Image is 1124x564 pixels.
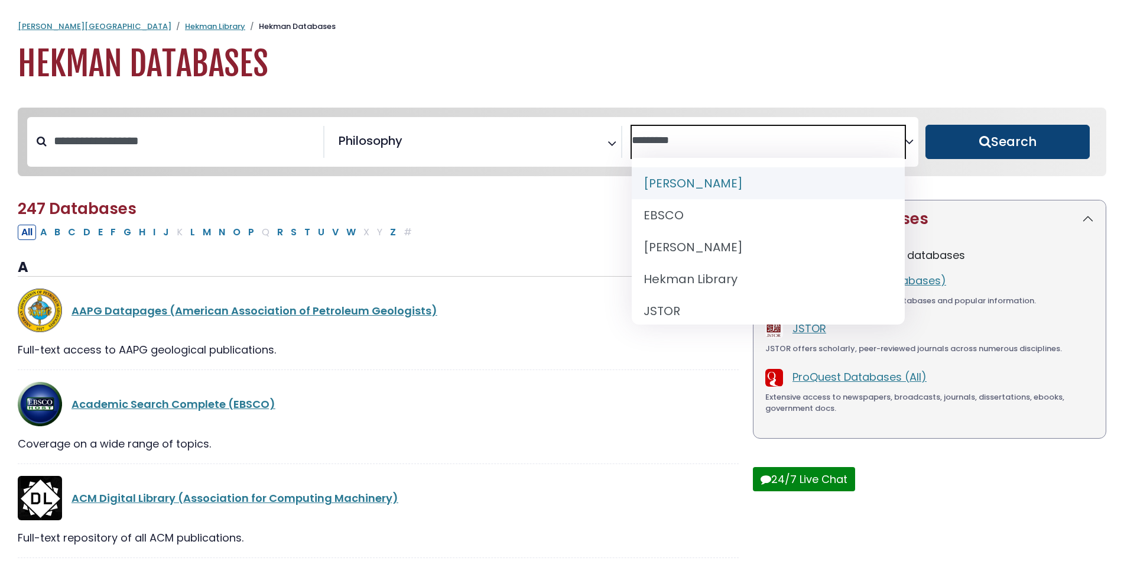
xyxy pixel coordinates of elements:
a: AAPG Datapages (American Association of Petroleum Geologists) [72,303,437,318]
button: Filter Results G [120,225,135,240]
li: Philosophy [334,132,402,150]
div: Alpha-list to filter by first letter of database name [18,224,417,239]
button: Filter Results N [215,225,229,240]
h1: Hekman Databases [18,44,1106,84]
li: [PERSON_NAME] [632,167,905,199]
div: Powerful platform with full-text databases and popular information. [765,295,1094,307]
button: Filter Results B [51,225,64,240]
button: Featured Databases [753,200,1106,238]
button: Submit for Search Results [925,125,1090,159]
button: Filter Results S [287,225,300,240]
span: Philosophy [339,132,402,150]
div: Full-text repository of all ACM publications. [18,530,739,546]
li: [PERSON_NAME] [632,231,905,263]
p: The most frequently-used databases [765,247,1094,263]
div: Coverage on a wide range of topics. [18,436,739,452]
button: Filter Results W [343,225,359,240]
a: [PERSON_NAME][GEOGRAPHIC_DATA] [18,21,171,32]
a: ProQuest Databases (All) [792,369,927,384]
button: Filter Results A [37,225,50,240]
a: ACM Digital Library (Association for Computing Machinery) [72,491,398,505]
button: Filter Results E [95,225,106,240]
div: Extensive access to newspapers, broadcasts, journals, dissertations, ebooks, government docs. [765,391,1094,414]
button: Filter Results P [245,225,258,240]
li: Hekman Library [632,263,905,295]
button: Filter Results I [150,225,159,240]
span: 247 Databases [18,198,137,219]
li: JSTOR [632,295,905,327]
button: Filter Results J [160,225,173,240]
button: Filter Results M [199,225,215,240]
button: Filter Results H [135,225,149,240]
button: Filter Results O [229,225,244,240]
button: Filter Results F [107,225,119,240]
button: Filter Results R [274,225,287,240]
a: Hekman Library [185,21,245,32]
a: JSTOR [792,321,826,336]
li: EBSCO [632,199,905,231]
button: Filter Results U [314,225,328,240]
a: Academic Search Complete (EBSCO) [72,397,275,411]
button: Filter Results Z [386,225,399,240]
button: 24/7 Live Chat [753,467,855,491]
button: Filter Results L [187,225,199,240]
div: Full-text access to AAPG geological publications. [18,342,739,358]
div: JSTOR offers scholarly, peer-reviewed journals across numerous disciplines. [765,343,1094,355]
nav: Search filters [18,108,1106,176]
textarea: Search [632,135,905,147]
textarea: Search [405,138,413,151]
button: Filter Results C [64,225,79,240]
input: Search database by title or keyword [47,131,323,151]
li: Hekman Databases [245,21,336,33]
h3: A [18,259,739,277]
button: Filter Results V [329,225,342,240]
nav: breadcrumb [18,21,1106,33]
button: All [18,225,36,240]
button: Filter Results D [80,225,94,240]
button: Filter Results T [301,225,314,240]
